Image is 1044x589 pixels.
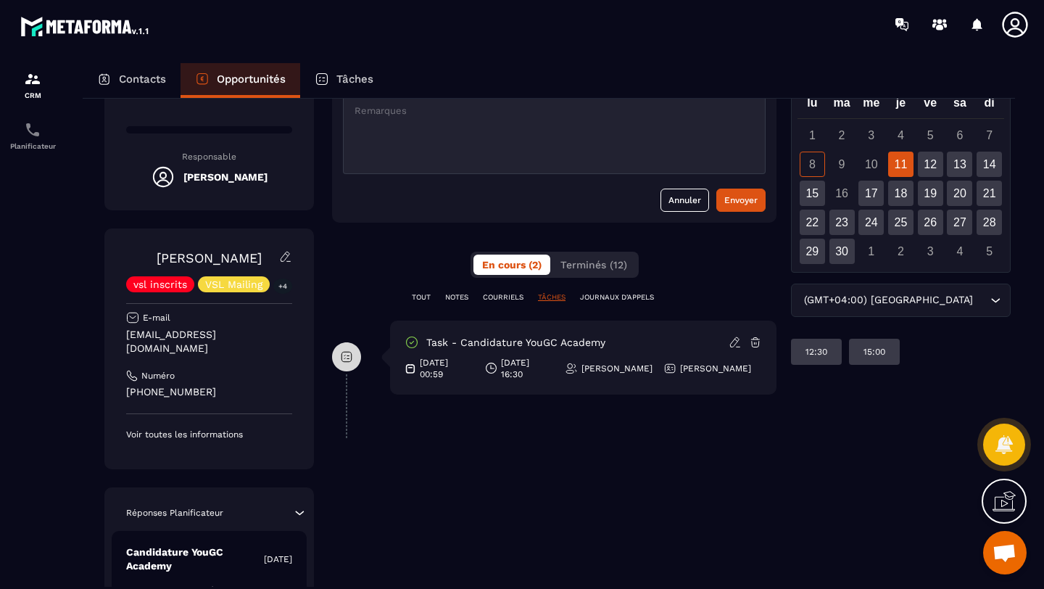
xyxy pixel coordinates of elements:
[552,255,636,275] button: Terminés (12)
[126,152,292,162] p: Responsable
[4,110,62,161] a: schedulerschedulerPlanificateur
[800,239,825,264] div: 29
[660,189,709,212] button: Annuler
[977,181,1002,206] div: 21
[863,346,885,358] p: 15:00
[829,152,855,177] div: 9
[947,239,972,264] div: 4
[918,210,943,235] div: 26
[791,284,1011,317] div: Search for option
[974,93,1004,118] div: di
[181,63,300,98] a: Opportunités
[501,357,554,380] p: [DATE] 16:30
[680,363,751,374] p: [PERSON_NAME]
[858,152,884,177] div: 10
[800,181,825,206] div: 15
[4,91,62,99] p: CRM
[827,93,857,118] div: ma
[886,93,916,118] div: je
[983,531,1027,574] div: Ouvrir le chat
[119,73,166,86] p: Contacts
[918,181,943,206] div: 19
[24,70,41,88] img: formation
[300,63,388,98] a: Tâches
[420,357,474,380] p: [DATE] 00:59
[126,507,223,519] p: Réponses Planificateur
[157,250,262,265] a: [PERSON_NAME]
[888,152,913,177] div: 11
[977,239,1002,264] div: 5
[426,336,605,350] p: task - Candidature YouGC Academy
[473,255,550,275] button: En cours (2)
[918,123,943,148] div: 5
[858,239,884,264] div: 1
[800,123,825,148] div: 1
[482,259,542,271] span: En cours (2)
[888,181,913,206] div: 18
[724,193,758,207] div: Envoyer
[829,123,855,148] div: 2
[947,181,972,206] div: 20
[947,123,972,148] div: 6
[977,123,1002,148] div: 7
[143,312,170,324] p: E-mail
[273,279,292,294] p: +4
[945,93,975,118] div: sa
[800,210,825,235] div: 22
[858,181,884,206] div: 17
[581,363,652,374] p: [PERSON_NAME]
[183,171,268,183] h5: [PERSON_NAME]
[4,59,62,110] a: formationformationCRM
[412,292,431,302] p: TOUT
[445,292,468,302] p: NOTES
[976,292,987,308] input: Search for option
[829,210,855,235] div: 23
[580,292,654,302] p: JOURNAUX D'APPELS
[947,152,972,177] div: 13
[947,210,972,235] div: 27
[858,210,884,235] div: 24
[24,121,41,139] img: scheduler
[141,370,175,382] p: Numéro
[888,239,913,264] div: 2
[126,328,292,355] p: [EMAIL_ADDRESS][DOMAIN_NAME]
[800,152,825,177] div: 8
[126,385,292,399] p: [PHONE_NUMBER]
[829,181,855,206] div: 16
[800,292,976,308] span: (GMT+04:00) [GEOGRAPHIC_DATA]
[126,545,264,573] p: Candidature YouGC Academy
[856,93,886,118] div: me
[716,189,766,212] button: Envoyer
[797,93,827,118] div: lu
[918,239,943,264] div: 3
[977,152,1002,177] div: 14
[858,123,884,148] div: 3
[829,239,855,264] div: 30
[888,210,913,235] div: 25
[20,13,151,39] img: logo
[133,279,187,289] p: vsl inscrits
[538,292,565,302] p: TÂCHES
[126,429,292,440] p: Voir toutes les informations
[4,142,62,150] p: Planificateur
[797,123,1004,264] div: Calendar days
[264,553,292,565] p: [DATE]
[217,73,286,86] p: Opportunités
[916,93,945,118] div: ve
[205,279,262,289] p: VSL Mailing
[560,259,627,271] span: Terminés (12)
[483,292,523,302] p: COURRIELS
[977,210,1002,235] div: 28
[336,73,373,86] p: Tâches
[918,152,943,177] div: 12
[797,93,1004,264] div: Calendar wrapper
[83,63,181,98] a: Contacts
[888,123,913,148] div: 4
[805,346,827,358] p: 12:30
